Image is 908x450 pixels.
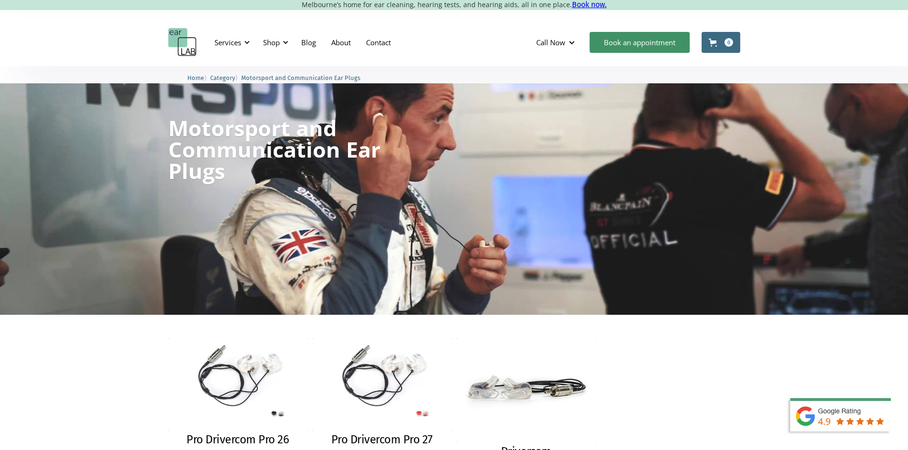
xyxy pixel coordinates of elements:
h1: Motorsport and Communication Ear Plugs [168,117,422,181]
img: Pro Drivercom Pro 27 [312,338,452,430]
h2: Pro Drivercom Pro 26 [186,433,289,447]
a: Blog [294,29,324,56]
div: Services [209,28,253,57]
div: Services [214,38,241,47]
a: Category [210,73,235,82]
img: Drivercom [457,338,596,442]
a: Motorsport and Communication Ear Plugs [241,73,360,82]
div: Call Now [529,28,585,57]
div: Shop [257,28,291,57]
div: 0 [724,38,733,47]
h2: Pro Drivercom Pro 27 [331,433,433,447]
a: home [168,28,197,57]
span: Home [187,74,204,81]
span: Motorsport and Communication Ear Plugs [241,74,360,81]
div: Shop [263,38,280,47]
a: Open cart [702,32,740,53]
li: 〉 [187,73,210,83]
a: About [324,29,358,56]
span: Category [210,74,235,81]
img: Pro Drivercom Pro 26 [168,338,308,430]
a: Contact [358,29,398,56]
div: Call Now [536,38,565,47]
a: Home [187,73,204,82]
a: Book an appointment [590,32,690,53]
li: 〉 [210,73,241,83]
